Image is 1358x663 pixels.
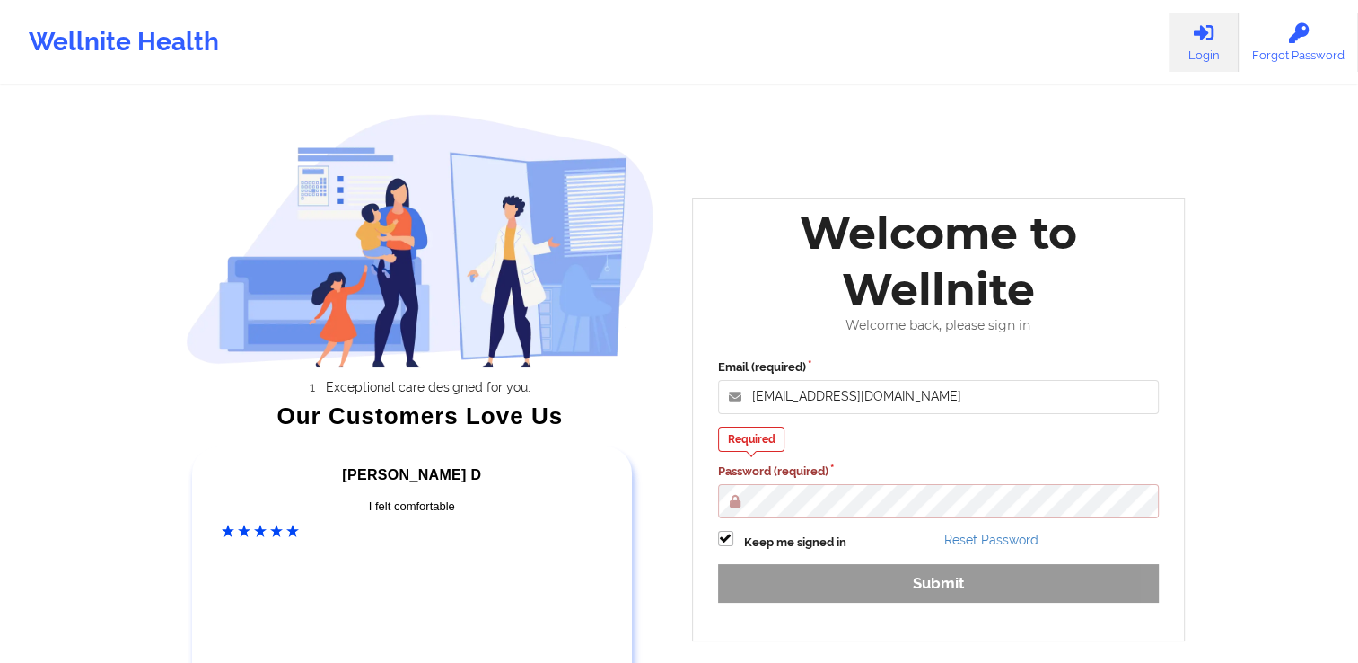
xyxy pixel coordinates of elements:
[718,463,1160,481] label: Password (required)
[944,533,1038,547] a: Reset Password
[718,380,1160,414] input: Email address
[186,113,654,367] img: wellnite-auth-hero_200.c722682e.png
[1169,13,1239,72] a: Login
[744,534,846,552] label: Keep me signed in
[202,380,654,394] li: Exceptional care designed for you.
[186,407,654,425] div: Our Customers Love Us
[718,358,1160,376] label: Email (required)
[342,467,481,482] span: [PERSON_NAME] D
[718,427,785,452] div: Required
[705,205,1172,318] div: Welcome to Wellnite
[705,318,1172,333] div: Welcome back, please sign in
[1239,13,1358,72] a: Forgot Password
[222,498,602,516] div: I felt comfortable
